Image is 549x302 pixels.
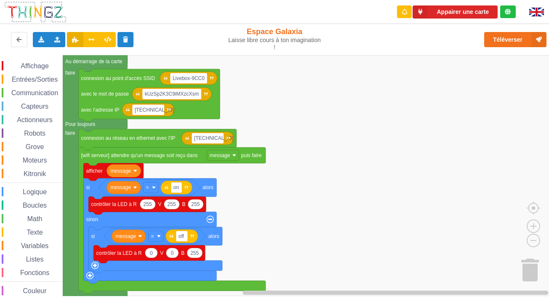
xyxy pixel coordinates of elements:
[500,5,516,18] div: Tu es connecté au serveur de création de Thingz
[21,157,48,164] span: Moteurs
[91,233,95,239] text: si
[86,184,90,190] text: si
[19,62,50,69] span: Affichage
[413,5,498,19] button: Appairer une carte
[86,168,103,174] text: afficher
[4,1,67,23] img: thingz_logo.png
[24,143,45,150] span: Grove
[110,184,131,190] text: message
[190,250,199,256] text: 255
[16,116,54,123] span: Actionneurs
[20,103,50,110] span: Capteurs
[210,152,230,158] text: message
[81,107,120,112] text: avec l'adresse IP
[194,135,233,141] text: [TECHNICAL_ID]
[22,287,48,294] span: Couleur
[65,70,75,76] text: faire
[529,8,544,16] img: gb.png
[145,91,199,97] text: kUzSp2K3C9iMXzcXsm
[181,250,184,256] text: B
[228,27,321,51] div: Espace Galaxia
[81,152,198,158] text: [wifi serveur] attendre qu'un message soit reçu dans
[171,250,174,256] text: 0
[22,170,47,177] span: Kitronik
[25,229,44,236] span: Texte
[111,168,131,174] text: message
[160,250,163,256] text: V
[228,37,321,51] div: Laisse libre cours à ton imagination !
[65,121,95,127] text: Pour toujours
[21,202,48,209] span: Boucles
[203,184,213,190] text: alors
[81,135,176,141] text: connexion au réseau en ethernet avec l'IP
[484,32,546,47] button: Téléverser
[81,91,129,97] text: avec le mot de passe
[10,89,59,96] span: Communication
[144,201,152,207] text: 255
[65,130,75,136] text: faire
[173,75,205,81] text: Livebox-9CC0
[150,250,153,256] text: 0
[65,59,123,64] text: Au démarrage de la carte
[81,75,155,81] text: connexion au point d'accès SSID
[135,107,174,112] text: [TECHNICAL_ID]
[86,216,99,222] text: sinon
[25,256,45,263] span: Listes
[158,201,161,207] text: V
[146,184,149,190] text: =
[23,130,47,137] span: Robots
[179,233,184,239] text: off
[20,242,50,249] span: Variables
[173,184,179,190] text: on
[168,201,176,207] text: 255
[182,201,185,207] text: B
[241,152,262,158] text: puis faire
[91,201,137,207] text: contrôler la LED à R
[21,188,48,195] span: Logique
[115,233,136,239] text: message
[151,233,154,239] text: =
[26,215,44,222] span: Math
[208,233,219,239] text: alors
[96,250,142,256] text: contrôler la LED à R
[11,76,59,83] span: Entrées/Sorties
[191,201,200,207] text: 255
[19,269,51,276] span: Fonctions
